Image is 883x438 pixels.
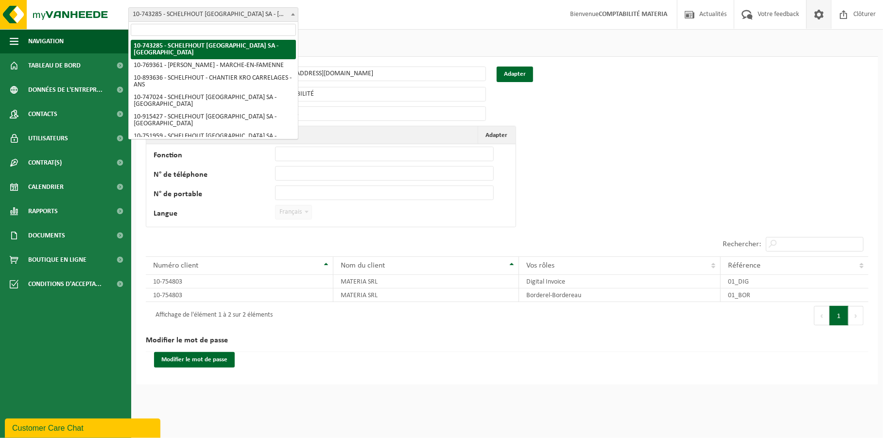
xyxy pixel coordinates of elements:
span: Français [275,205,312,219]
span: Documents [28,223,65,248]
td: 10-754803 [146,288,333,302]
input: E-mail [267,67,486,81]
td: 10-754803 [146,275,333,288]
span: Contacts [28,102,57,126]
li: 10-893636 - SCHELFHOUT - CHANTIER KRO CARRELAGES - ANS [131,72,296,91]
td: MATERIA SRL [333,288,519,302]
label: N° de téléphone [154,171,275,181]
span: 10-743285 - SCHELFHOUT BELGIUM SA - VILLERS-LE-BOUILLET [129,8,298,21]
span: Données de l'entrepr... [28,78,103,102]
span: Conditions d'accepta... [28,272,102,296]
label: Rechercher: [723,241,761,249]
span: Calendrier [28,175,64,199]
li: 10-769361 - [PERSON_NAME] - MARCHE-EN-FAMENNE [131,59,296,72]
td: 01_DIG [721,275,868,288]
span: Français [276,205,312,219]
td: Borderel-Bordereau [519,288,721,302]
span: Référence [728,262,761,270]
span: Navigation [28,29,64,53]
strong: COMPTABILITÉ MATERIA [599,11,667,18]
td: Digital Invoice [519,275,721,288]
button: Adapter [497,67,533,82]
span: 10-743285 - SCHELFHOUT BELGIUM SA - VILLERS-LE-BOUILLET [128,7,298,22]
button: 1 [830,306,848,325]
button: Modifier le mot de passe [154,352,235,368]
button: Adapter [478,126,515,144]
h2: Modifier le mot de passe [146,329,868,352]
div: Affichage de l'élément 1 à 2 sur 2 éléments [151,307,273,324]
span: Boutique en ligne [28,248,87,272]
span: Nom du client [341,262,385,270]
td: 01_BOR [721,288,868,302]
label: Langue [154,210,275,219]
span: Tableau de bord [28,53,81,78]
li: 10-915427 - SCHELFHOUT [GEOGRAPHIC_DATA] SA - [GEOGRAPHIC_DATA] [131,111,296,130]
span: Vos rôles [526,262,554,270]
li: 10-751959 - SCHELFHOUT [GEOGRAPHIC_DATA] SA - [GEOGRAPHIC_DATA] [131,130,296,150]
span: Adapter [485,132,507,138]
button: Next [848,306,864,325]
span: Utilisateurs [28,126,68,151]
label: Fonction [154,152,275,161]
li: 10-747024 - SCHELFHOUT [GEOGRAPHIC_DATA] SA - [GEOGRAPHIC_DATA] [131,91,296,111]
label: N° de portable [154,190,275,200]
iframe: chat widget [5,417,162,438]
li: 10-743285 - SCHELFHOUT [GEOGRAPHIC_DATA] SA - [GEOGRAPHIC_DATA] [131,40,296,59]
button: Previous [814,306,830,325]
span: Numéro client [153,262,198,270]
td: MATERIA SRL [333,275,519,288]
span: Contrat(s) [28,151,62,175]
span: Rapports [28,199,58,223]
